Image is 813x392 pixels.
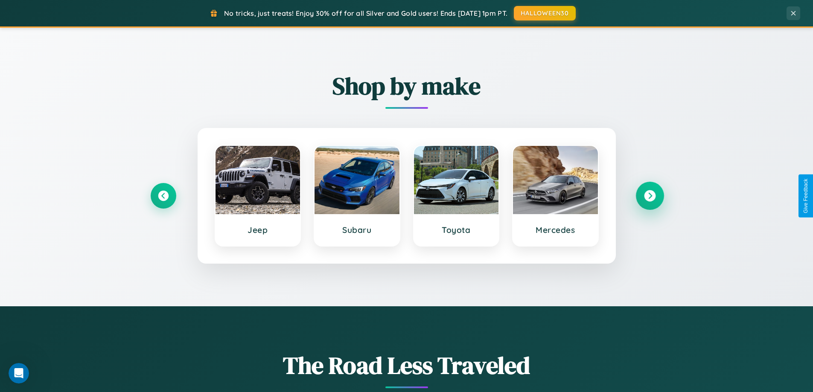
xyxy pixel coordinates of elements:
h1: The Road Less Traveled [151,349,663,382]
iframe: Intercom live chat [9,363,29,383]
h3: Mercedes [522,225,589,235]
span: No tricks, just treats! Enjoy 30% off for all Silver and Gold users! Ends [DATE] 1pm PT. [224,9,507,17]
button: HALLOWEEN30 [514,6,576,20]
h3: Toyota [423,225,490,235]
h2: Shop by make [151,70,663,102]
h3: Jeep [224,225,292,235]
h3: Subaru [323,225,391,235]
div: Give Feedback [803,179,809,213]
